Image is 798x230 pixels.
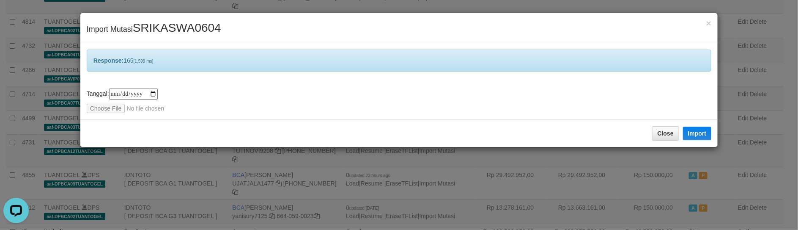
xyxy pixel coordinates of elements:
button: Open LiveChat chat widget [3,3,29,29]
button: Close [652,126,679,141]
b: Response: [93,57,124,64]
div: Tanggal: [87,89,712,113]
span: SRIKASWA0604 [133,21,221,34]
span: × [706,18,711,28]
div: 165 [87,50,712,72]
span: [1,599 ms] [134,59,154,64]
button: Import [683,127,712,140]
button: Close [706,19,711,28]
span: Import Mutasi [87,25,221,33]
